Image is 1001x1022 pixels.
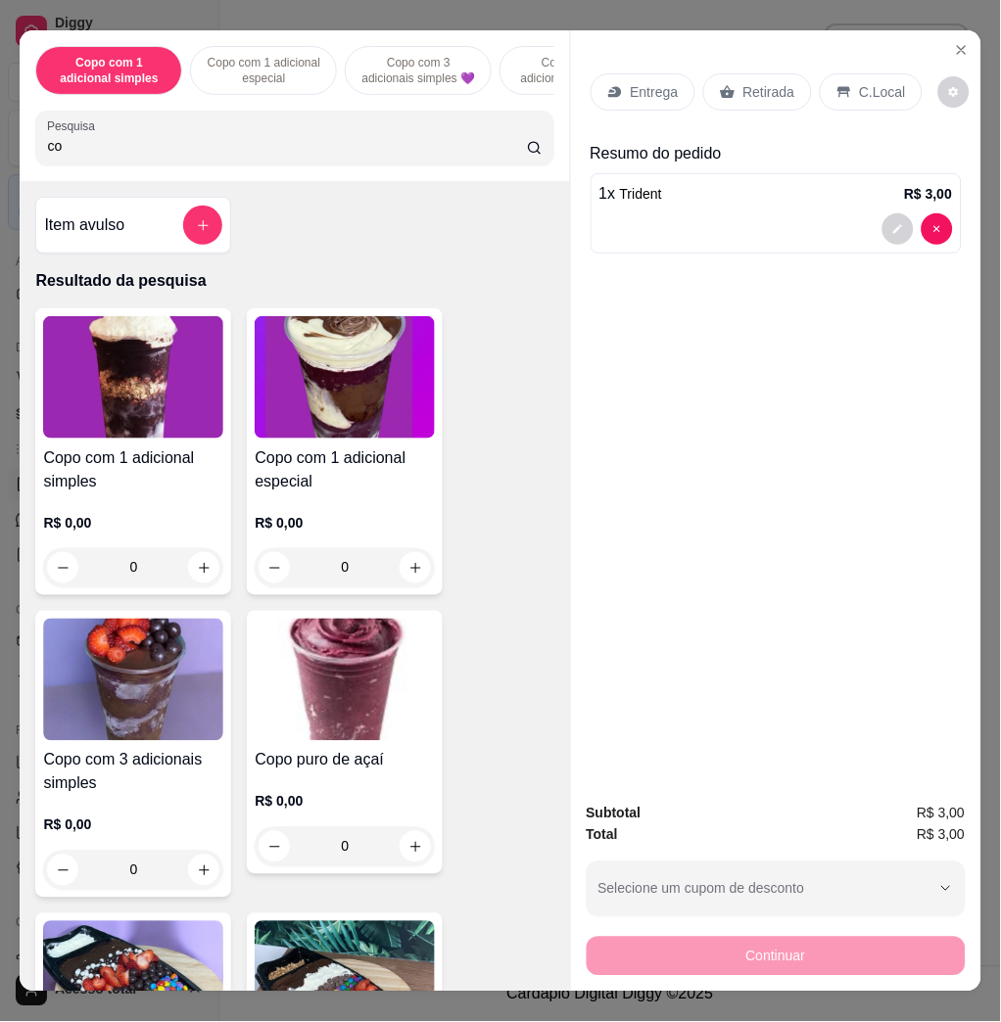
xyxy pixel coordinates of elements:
[35,269,553,293] p: Resultado da pesquisa
[587,806,642,821] strong: Subtotal
[44,213,124,237] h4: Item avulso
[743,82,795,102] p: Retirada
[599,182,662,206] p: 1 x
[631,82,679,102] p: Entrega
[905,184,953,204] p: R$ 3,00
[47,136,527,156] input: Pesquisa
[52,55,166,86] p: Copo com 1 adicional simples
[207,55,320,86] p: Copo com 1 adicional especial
[43,316,223,439] img: product-image
[255,446,435,493] h4: Copo com 1 adicional especial
[43,815,223,835] p: R$ 0,00
[255,749,435,772] h4: Copo puro de açaí
[43,446,223,493] h4: Copo com 1 adicional simples
[43,749,223,796] h4: Copo com 3 adicionais simples
[255,513,435,533] p: R$ 0,00
[516,55,630,86] p: Copo com 2 adicionais simples e 1 especial💜
[918,803,966,824] span: R$ 3,00
[860,82,906,102] p: C.Local
[255,619,435,741] img: product-image
[587,827,618,843] strong: Total
[255,792,435,812] p: R$ 0,00
[47,117,102,134] label: Pesquisa
[361,55,475,86] p: Copo com 3 adicionais simples 💜
[918,824,966,846] span: R$ 3,00
[922,213,953,245] button: decrease-product-quantity
[946,34,977,66] button: Close
[938,76,970,108] button: decrease-product-quantity
[255,316,435,439] img: product-image
[43,513,223,533] p: R$ 0,00
[620,186,662,202] span: Trident
[882,213,914,245] button: decrease-product-quantity
[183,206,222,245] button: add-separate-item
[43,619,223,741] img: product-image
[587,861,966,916] button: Selecione um cupom de desconto
[591,142,962,165] p: Resumo do pedido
